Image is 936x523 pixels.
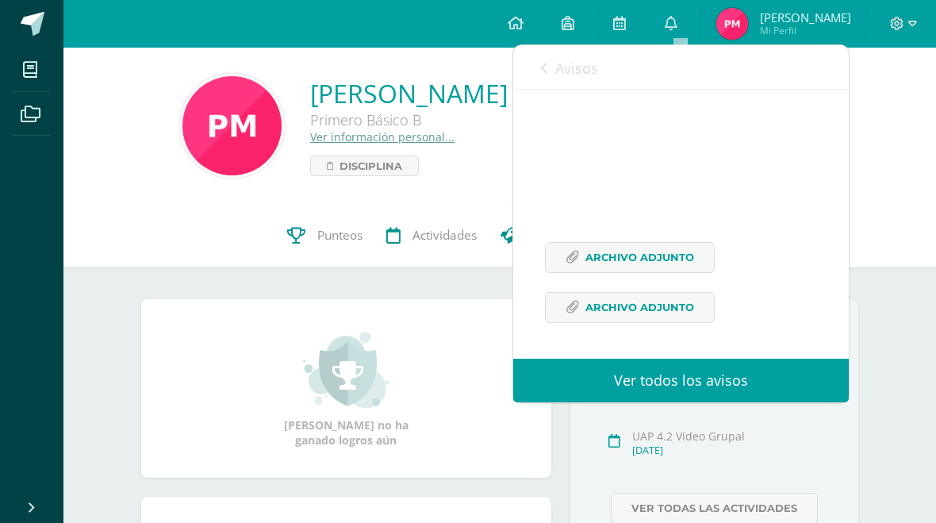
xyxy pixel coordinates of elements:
[545,67,817,342] div: Festival de are 2025
[760,24,851,37] span: Mi Perfil
[489,204,604,267] a: Trayectoria
[632,444,832,457] div: [DATE]
[275,204,374,267] a: Punteos
[585,293,694,322] span: Archivo Adjunto
[585,243,694,272] span: Archivo Adjunto
[513,359,849,402] a: Ver todos los avisos
[310,76,820,110] a: [PERSON_NAME] Santiago [PERSON_NAME]
[412,227,477,244] span: Actividades
[716,8,748,40] img: bec99cc6be4ad4d6a1280ec055473875.png
[545,292,715,323] a: Archivo Adjunto
[267,330,425,448] div: [PERSON_NAME] no ha ganado logros aún
[182,76,282,175] img: c412f11db77cf4ea4a6640c5b678de60.png
[555,59,598,78] span: Avisos
[310,156,419,176] a: Disciplina
[303,330,389,410] img: achievement_small.png
[632,429,832,444] div: UAP 4.2 Vídeo Grupal
[310,129,455,144] a: Ver información personal...
[339,156,402,175] span: Disciplina
[310,110,786,129] div: Primero Básico B
[374,204,489,267] a: Actividades
[545,242,715,273] a: Archivo Adjunto
[317,227,363,244] span: Punteos
[760,10,851,25] span: [PERSON_NAME]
